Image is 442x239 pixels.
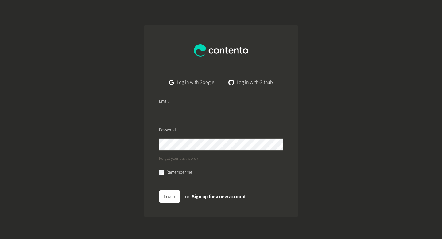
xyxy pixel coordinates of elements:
button: Login [159,190,180,203]
label: Email [159,98,169,105]
a: Log in with Github [224,76,278,88]
a: Log in with Google [164,76,219,88]
a: Sign up for a new account [192,193,246,200]
label: Remember me [166,169,192,176]
a: Forgot your password? [159,155,198,162]
label: Password [159,127,176,133]
span: or [185,193,189,200]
